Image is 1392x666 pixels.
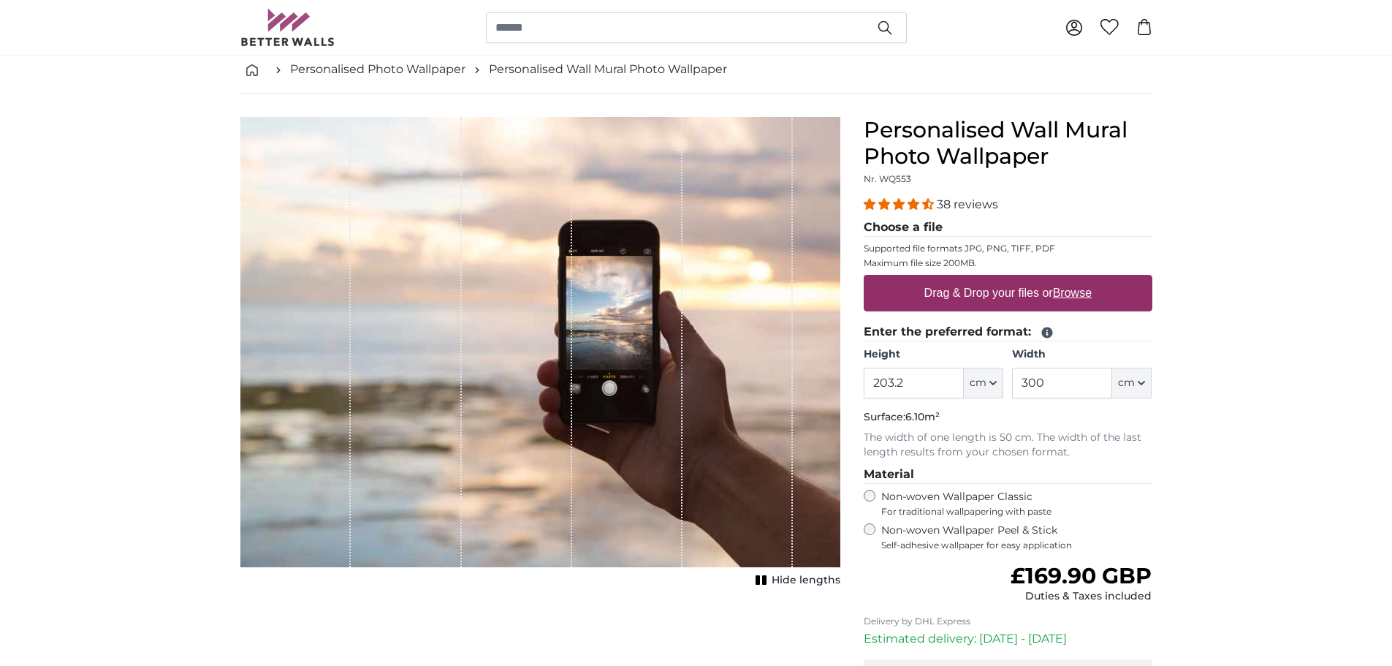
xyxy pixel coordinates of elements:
label: Height [864,347,1003,362]
button: Hide lengths [751,570,840,591]
label: Non-woven Wallpaper Peel & Stick [881,523,1152,551]
a: Personalised Wall Mural Photo Wallpaper [489,61,727,78]
label: Non-woven Wallpaper Classic [881,490,1152,518]
span: 6.10m² [905,410,940,423]
legend: Enter the preferred format: [864,323,1152,341]
span: £169.90 GBP [1011,562,1152,589]
a: Personalised Photo Wallpaper [290,61,465,78]
h1: Personalised Wall Mural Photo Wallpaper [864,117,1152,170]
img: Betterwalls [240,9,335,46]
span: Hide lengths [772,573,840,588]
label: Drag & Drop your files or [918,279,1097,308]
nav: breadcrumbs [240,46,1152,94]
span: cm [1118,376,1135,390]
span: Self-adhesive wallpaper for easy application [881,540,1152,551]
p: Supported file formats JPG, PNG, TIFF, PDF [864,243,1152,254]
span: For traditional wallpapering with paste [881,506,1152,518]
span: Nr. WQ553 [864,173,911,184]
label: Width [1012,347,1152,362]
div: 1 of 1 [240,117,840,591]
p: The width of one length is 50 cm. The width of the last length results from your chosen format. [864,431,1152,460]
p: Surface: [864,410,1152,425]
p: Estimated delivery: [DATE] - [DATE] [864,630,1152,648]
span: cm [970,376,986,390]
p: Maximum file size 200MB. [864,257,1152,269]
span: 38 reviews [937,197,998,211]
span: 4.34 stars [864,197,937,211]
div: Duties & Taxes included [1011,589,1152,604]
legend: Material [864,466,1152,484]
button: cm [964,368,1003,398]
legend: Choose a file [864,219,1152,237]
p: Delivery by DHL Express [864,616,1152,627]
button: cm [1112,368,1152,398]
u: Browse [1053,287,1092,299]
